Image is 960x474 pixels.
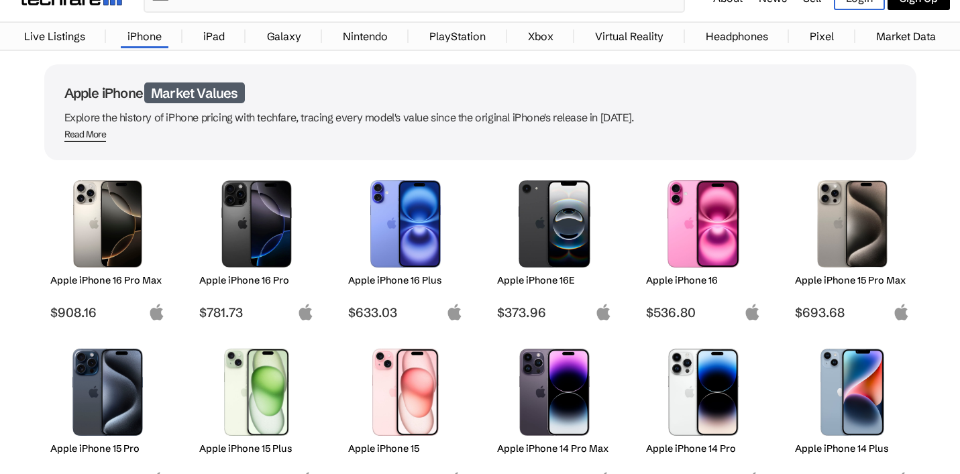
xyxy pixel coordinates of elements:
a: Pixel [803,23,841,50]
span: $373.96 [497,304,612,320]
p: Explore the history of iPhone pricing with techfare, tracing every model's value since the origin... [64,108,896,127]
img: apple-logo [446,304,463,320]
a: Headphones [699,23,775,50]
img: apple-logo [148,304,165,320]
h2: Apple iPhone 15 Pro [50,442,165,455]
h2: Apple iPhone 15 [348,442,463,455]
a: iPhone 16E Apple iPhone 16E $373.96 apple-logo [491,174,619,320]
h1: Apple iPhone [64,84,896,101]
span: Market Values [144,82,245,103]
img: iPhone 15 [358,349,453,436]
a: Nintendo [336,23,394,50]
a: Market Data [869,23,943,50]
div: Read More [64,129,107,140]
h2: Apple iPhone 16 Pro [199,274,314,286]
img: iPhone 14 Plus [805,349,900,436]
h2: Apple iPhone 15 Plus [199,442,314,455]
a: iPhone 16 Apple iPhone 16 $536.80 apple-logo [640,174,767,320]
img: iPhone 14 Pro Max [507,349,602,436]
img: apple-logo [744,304,761,320]
span: $536.80 [646,304,761,320]
a: Galaxy [260,23,308,50]
a: iPhone 16 Plus Apple iPhone 16 Plus $633.03 apple-logo [342,174,470,320]
a: PlayStation [423,23,492,50]
img: iPhone 16E [507,180,602,268]
img: apple-logo [595,304,612,320]
img: apple-logo [893,304,910,320]
a: Live Listings [17,23,92,50]
h2: Apple iPhone 14 Plus [795,442,910,455]
a: Xbox [521,23,560,50]
img: iPhone 15 Pro [60,349,155,436]
h2: Apple iPhone 16 [646,274,761,286]
img: iPhone 16 Pro [209,180,304,268]
img: iPhone 14 Pro [656,349,751,436]
span: $908.16 [50,304,165,320]
span: $693.68 [795,304,910,320]
img: iPhone 16 Plus [358,180,453,268]
h2: Apple iPhone 15 Pro Max [795,274,910,286]
a: Virtual Reality [588,23,670,50]
h2: Apple iPhone 16 Plus [348,274,463,286]
h2: Apple iPhone 16 Pro Max [50,274,165,286]
img: iPhone 15 Plus [209,349,304,436]
a: iPhone 15 Pro Max Apple iPhone 15 Pro Max $693.68 apple-logo [789,174,916,320]
a: iPhone 16 Pro Max Apple iPhone 16 Pro Max $908.16 apple-logo [44,174,172,320]
img: iPhone 16 Pro Max [60,180,155,268]
a: iPad [197,23,231,50]
a: iPhone 16 Pro Apple iPhone 16 Pro $781.73 apple-logo [193,174,321,320]
img: iPhone 15 Pro Max [805,180,900,268]
a: iPhone [121,23,168,50]
img: apple-logo [297,304,314,320]
img: iPhone 16 [656,180,751,268]
span: Read More [64,129,107,142]
span: $633.03 [348,304,463,320]
h2: Apple iPhone 14 Pro [646,442,761,455]
span: $781.73 [199,304,314,320]
h2: Apple iPhone 14 Pro Max [497,442,612,455]
h2: Apple iPhone 16E [497,274,612,286]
